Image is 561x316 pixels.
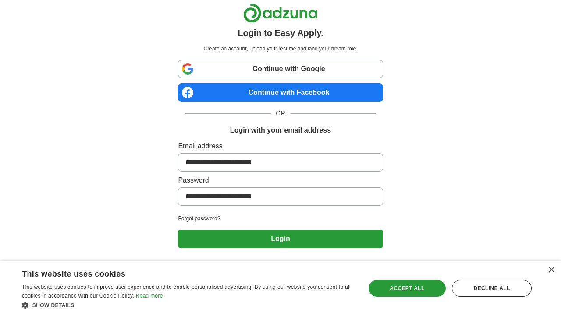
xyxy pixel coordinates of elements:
h1: Login with your email address [230,125,331,136]
a: Forgot password? [178,215,383,223]
span: OR [271,109,291,118]
span: This website uses cookies to improve user experience and to enable personalised advertising. By u... [22,284,351,299]
div: This website uses cookies [22,266,334,279]
a: Read more, opens a new window [136,293,163,299]
button: Login [178,230,383,248]
label: Password [178,175,383,186]
div: Accept all [369,280,446,297]
p: Create an account, upload your resume and land your dream role. [180,45,381,53]
a: Continue with Facebook [178,83,383,102]
div: Decline all [452,280,532,297]
h1: Login to Easy Apply. [238,26,323,39]
a: Continue with Google [178,60,383,78]
img: Adzuna logo [243,3,318,23]
div: Show details [22,301,355,309]
span: Show details [32,302,75,309]
label: Email address [178,141,383,151]
div: Close [548,267,554,273]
